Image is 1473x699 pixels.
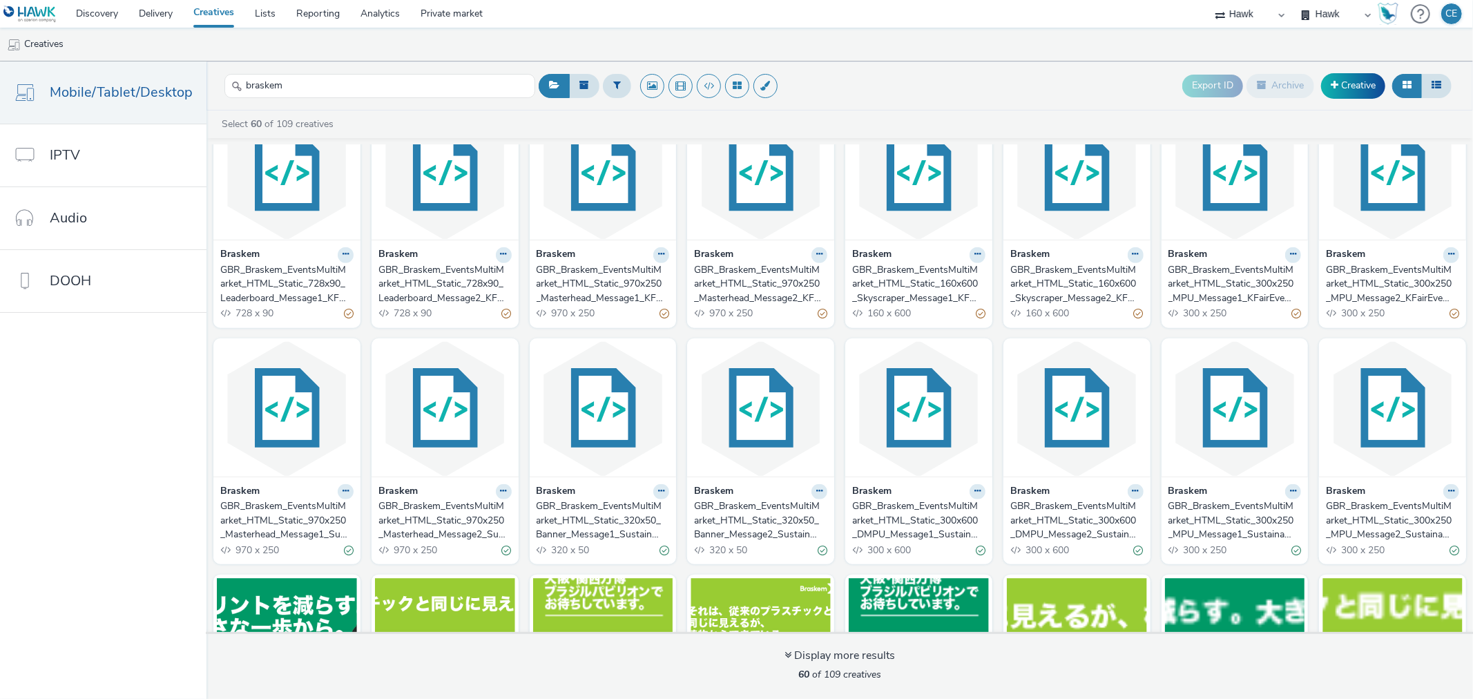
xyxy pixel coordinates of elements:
div: GBR_Braskem_EventsMultiMarket_HTML_Static_160x600_Skyscraper_Message2_KFairEvent_ENG_20251007 [1010,263,1138,305]
a: GBR_Braskem_EventsMultiMarket_HTML_Static_970x250_Masterhead_Message1_SustainabilityPre_ENG_20250911 [220,499,354,542]
strong: Braskem [378,484,418,500]
div: Partially valid [344,307,354,321]
strong: Braskem [378,247,418,263]
a: GBR_Braskem_EventsMultiMarket_HTML_Static_300x250_MPU_Message2_SustainabilityPre_ENG_20250911 [1326,499,1459,542]
div: Partially valid [818,307,827,321]
div: GBR_Braskem_EventsMultiMarket_HTML_Static_300x600_DMPU_Message1_SustainabilityPre_ENG_20250911 [852,499,980,542]
a: GBR_Braskem_EventsMultiMarket_HTML_Static_970x250_Masterhead_Message2_SustainabilityPre_ENG_20250911 [378,499,512,542]
strong: Braskem [537,484,576,500]
div: Partially valid [976,307,985,321]
a: Hawk Academy [1378,3,1404,25]
div: GBR_Braskem_EventsMultiMarket_HTML_Static_728x90_Leaderboard_Message2_KFairEvent_DE_20251007 [378,263,506,305]
strong: Braskem [694,247,733,263]
a: GBR_Braskem_EventsMultiMarket_HTML_Static_300x250_MPU_Message1_SustainabilityPre_ENG_20250911 [1168,499,1302,542]
span: 300 x 250 [1182,307,1227,320]
strong: Braskem [694,484,733,500]
div: Partially valid [1291,307,1301,321]
button: Archive [1246,74,1314,97]
span: 160 x 600 [866,307,911,320]
div: GBR_Braskem_EventsMultiMarket_HTML_Static_970x250_Masterhead_Message2_KFairEvent_DE_20251007 [694,263,822,305]
span: 970 x 250 [550,307,595,320]
span: 300 x 600 [866,544,911,557]
img: Hawk Academy [1378,3,1398,25]
div: Partially valid [1450,307,1459,321]
span: 300 x 250 [1340,544,1385,557]
strong: Braskem [852,484,892,500]
a: GBR_Braskem_EventsMultiMarket_HTML_Static_970x250_Masterhead_Message2_KFairEvent_DE_20251007 [694,263,827,305]
div: GBR_Braskem_EventsMultiMarket_HTML_Static_970x250_Masterhead_Message1_KFairEvent_DE_20251007 [537,263,664,305]
img: GBR_Braskem_EventsMultiMarket_HTML_Static_160x600_Skyscraper_Message2_KFairEvent_ENG_20251007 visual [1007,105,1147,240]
span: 728 x 90 [234,307,273,320]
strong: Braskem [1168,247,1208,263]
a: GBR_Braskem_EventsMultiMarket_HTML_Static_320x50_Banner_Message1_SustainabilityPre_ENG_20250911 [537,499,670,542]
span: 970 x 250 [234,544,279,557]
span: IPTV [50,145,80,165]
input: Search... [224,74,535,98]
a: Creative [1321,73,1385,98]
img: mobile [7,38,21,52]
img: GBR_Braskem_EventsMultiMarket_HTML_Static_300x250_MPU_Message1_SustainabilityPre_ENG_20250911 visual [1165,342,1305,477]
a: GBR_Braskem_EventsMultiMarket_HTML_Static_300x250_MPU_Message1_KFairEvent_ENG_20251007 [1168,263,1302,305]
button: Table [1421,74,1452,97]
span: 320 x 50 [708,544,747,557]
div: Valid [1450,543,1459,557]
div: GBR_Braskem_EventsMultiMarket_HTML_Static_300x250_MPU_Message2_SustainabilityPre_ENG_20250911 [1326,499,1454,542]
span: 970 x 250 [708,307,753,320]
span: of 109 creatives [798,668,881,681]
strong: Braskem [852,247,892,263]
img: GBR_Braskem_EventsMultiMarket_HTML_Static_300x250_MPU_Message2_SustainabilityPre_ENG_20250911 visual [1322,342,1463,477]
strong: Braskem [1010,484,1050,500]
img: GBR_Braskem_EventsMultiMarket_HTML_Static_728x90_Leaderboard_Message1_KFairEvent_DE_20251007 visual [217,105,357,240]
div: Partially valid [660,307,669,321]
a: GBR_Braskem_EventsMultiMarket_HTML_Static_728x90_Leaderboard_Message1_KFairEvent_DE_20251007 [220,263,354,305]
a: GBR_Braskem_EventsMultiMarket_HTML_Static_160x600_Skyscraper_Message1_KFairEvent_ENG_20251007 [852,263,985,305]
strong: 60 [251,117,262,131]
div: Valid [660,543,669,557]
span: 970 x 250 [392,544,437,557]
button: Export ID [1182,75,1243,97]
strong: 60 [798,668,809,681]
a: GBR_Braskem_EventsMultiMarket_HTML_Static_320x50_Banner_Message2_SustainabilityPre_ENG_20250911 [694,499,827,542]
strong: Braskem [1326,247,1365,263]
img: GBR_Braskem_EventsMultiMarket_HTML_Static_320x50_Banner_Message1_SustainabilityPre_ENG_20250911 v... [533,342,673,477]
a: GBR_Braskem_EventsMultiMarket_HTML_Static_300x250_MPU_Message2_KFairEvent_ENG_20251007 [1326,263,1459,305]
a: GBR_Braskem_EventsMultiMarket_HTML_Static_728x90_Leaderboard_Message2_KFairEvent_DE_20251007 [378,263,512,305]
div: Valid [1134,543,1144,557]
div: Valid [344,543,354,557]
div: GBR_Braskem_EventsMultiMarket_HTML_Static_300x250_MPU_Message1_SustainabilityPre_ENG_20250911 [1168,499,1296,542]
div: Valid [502,543,512,557]
img: GBR_Braskem_EventsMultiMarket_HTML_Static_300x600_DMPU_Message1_SustainabilityPre_ENG_20250911 vi... [849,342,989,477]
div: Display more results [784,648,895,664]
div: CE [1446,3,1458,24]
span: 728 x 90 [392,307,432,320]
a: Select of 109 creatives [220,117,339,131]
img: GBR_Braskem_EventsMultiMarket_HTML_Static_160x600_Skyscraper_Message1_KFairEvent_ENG_20251007 visual [849,105,989,240]
img: GBR_Braskem_EventsMultiMarket_HTML_Static_300x250_MPU_Message2_KFairEvent_ENG_20251007 visual [1322,105,1463,240]
span: Mobile/Tablet/Desktop [50,82,193,102]
strong: Braskem [220,247,260,263]
strong: Braskem [1326,484,1365,500]
div: GBR_Braskem_EventsMultiMarket_HTML_Static_300x250_MPU_Message1_KFairEvent_ENG_20251007 [1168,263,1296,305]
button: Grid [1392,74,1422,97]
strong: Braskem [1168,484,1208,500]
img: GBR_Braskem_EventsMultiMarket_HTML_Static_300x600_DMPU_Message2_SustainabilityPre_ENG_20250911 vi... [1007,342,1147,477]
img: GBR_Braskem_EventsMultiMarket_HTML_Static_728x90_Leaderboard_Message2_KFairEvent_DE_20251007 visual [375,105,515,240]
span: 300 x 250 [1340,307,1385,320]
a: GBR_Braskem_EventsMultiMarket_HTML_Static_160x600_Skyscraper_Message2_KFairEvent_ENG_20251007 [1010,263,1144,305]
img: GBR_Braskem_EventsMultiMarket_HTML_Static_300x250_MPU_Message1_KFairEvent_ENG_20251007 visual [1165,105,1305,240]
a: GBR_Braskem_EventsMultiMarket_HTML_Static_970x250_Masterhead_Message1_KFairEvent_DE_20251007 [537,263,670,305]
img: GBR_Braskem_EventsMultiMarket_HTML_Static_970x250_Masterhead_Message2_SustainabilityPre_ENG_20250... [375,342,515,477]
div: Valid [976,543,985,557]
span: 300 x 600 [1024,544,1069,557]
img: undefined Logo [3,6,57,23]
span: 160 x 600 [1024,307,1069,320]
a: GBR_Braskem_EventsMultiMarket_HTML_Static_300x600_DMPU_Message2_SustainabilityPre_ENG_20250911 [1010,499,1144,542]
strong: Braskem [1010,247,1050,263]
div: Partially valid [1134,307,1144,321]
div: GBR_Braskem_EventsMultiMarket_HTML_Static_970x250_Masterhead_Message2_SustainabilityPre_ENG_20250911 [378,499,506,542]
div: GBR_Braskem_EventsMultiMarket_HTML_Static_300x600_DMPU_Message2_SustainabilityPre_ENG_20250911 [1010,499,1138,542]
a: GBR_Braskem_EventsMultiMarket_HTML_Static_300x600_DMPU_Message1_SustainabilityPre_ENG_20250911 [852,499,985,542]
div: GBR_Braskem_EventsMultiMarket_HTML_Static_320x50_Banner_Message1_SustainabilityPre_ENG_20250911 [537,499,664,542]
div: GBR_Braskem_EventsMultiMarket_HTML_Static_728x90_Leaderboard_Message1_KFairEvent_DE_20251007 [220,263,348,305]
